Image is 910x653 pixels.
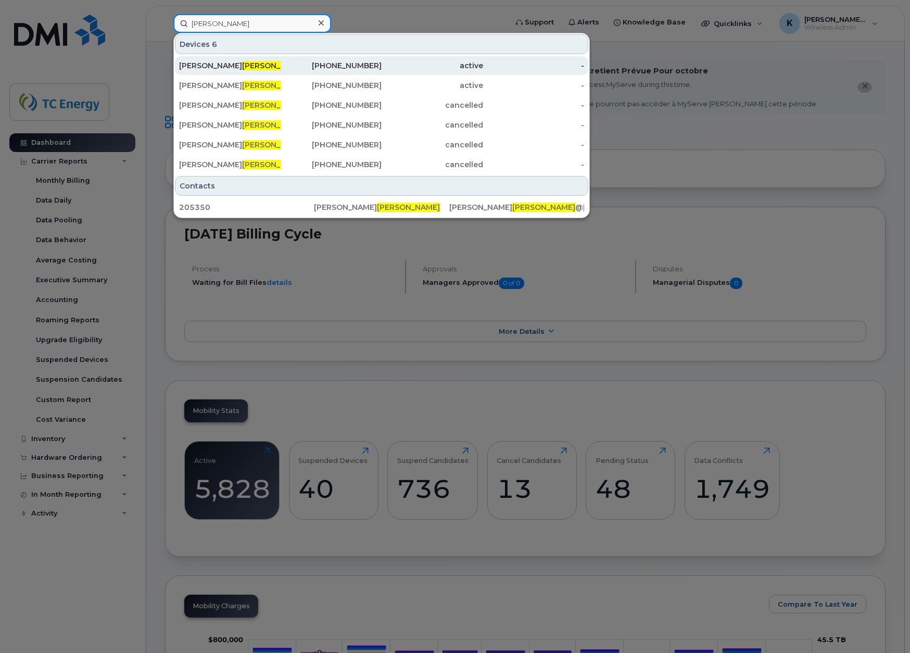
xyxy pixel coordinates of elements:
div: [PHONE_NUMBER] [281,100,382,110]
span: [PERSON_NAME] [242,120,305,130]
div: [PHONE_NUMBER] [281,140,382,150]
span: [PERSON_NAME] [242,140,305,149]
a: [PERSON_NAME][PERSON_NAME][PHONE_NUMBER]active- [175,76,588,95]
a: [PERSON_NAME][PERSON_NAME][PHONE_NUMBER]cancelled- [175,116,588,134]
div: [PERSON_NAME] [179,159,281,170]
div: - [483,100,585,110]
div: Devices [175,34,588,54]
div: [PERSON_NAME] [179,100,281,110]
div: [PERSON_NAME] @[DOMAIN_NAME] [449,202,584,212]
div: cancelled [382,100,483,110]
div: Contacts [175,176,588,196]
div: active [382,60,483,71]
div: [PERSON_NAME] [179,60,281,71]
div: cancelled [382,159,483,170]
span: 6 [212,39,217,49]
span: [PERSON_NAME] [242,81,305,90]
a: [PERSON_NAME][PERSON_NAME][PHONE_NUMBER]active- [175,56,588,75]
div: - [483,80,585,91]
div: cancelled [382,140,483,150]
div: [PHONE_NUMBER] [281,159,382,170]
div: - [483,140,585,150]
div: - [483,60,585,71]
a: 205350[PERSON_NAME][PERSON_NAME][PERSON_NAME][PERSON_NAME]@[DOMAIN_NAME] [175,198,588,217]
div: active [382,80,483,91]
div: [PERSON_NAME] [179,140,281,150]
div: - [483,120,585,130]
span: [PERSON_NAME] [242,101,305,110]
div: [PHONE_NUMBER] [281,120,382,130]
span: [PERSON_NAME] [377,203,440,212]
div: [PERSON_NAME] [314,202,449,212]
div: [PERSON_NAME] [179,120,281,130]
span: [PERSON_NAME] [242,160,305,169]
div: [PHONE_NUMBER] [281,60,382,71]
div: 205350 [179,202,314,212]
a: [PERSON_NAME][PERSON_NAME][PHONE_NUMBER]cancelled- [175,135,588,154]
div: - [483,159,585,170]
div: [PHONE_NUMBER] [281,80,382,91]
a: [PERSON_NAME][PERSON_NAME][PHONE_NUMBER]cancelled- [175,96,588,115]
div: [PERSON_NAME] [179,80,281,91]
span: [PERSON_NAME] [512,203,575,212]
div: cancelled [382,120,483,130]
span: [PERSON_NAME] [242,61,305,70]
iframe: Messenger Launcher [865,608,902,645]
a: [PERSON_NAME][PERSON_NAME][PHONE_NUMBER]cancelled- [175,155,588,174]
